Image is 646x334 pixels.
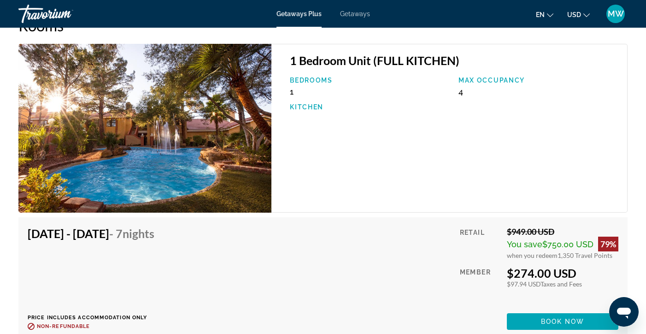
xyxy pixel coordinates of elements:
[18,44,271,213] img: Westgate Flamingo Bay Resort
[290,87,294,96] span: 1
[340,10,370,18] a: Getaways
[536,11,545,18] span: en
[290,54,618,67] h3: 1 Bedroom Unit (FULL KITCHEN)
[28,227,154,240] h4: [DATE] - [DATE]
[542,239,593,249] span: $750.00 USD
[458,77,618,84] p: Max Occupancy
[460,266,500,306] div: Member
[507,227,618,237] div: $949.00 USD
[604,4,628,24] button: User Menu
[507,251,558,259] span: when you redeem
[608,9,624,18] span: MW
[290,103,449,111] p: Kitchen
[567,11,581,18] span: USD
[598,237,618,251] div: 79%
[28,315,161,321] p: Price includes accommodation only
[460,227,500,259] div: Retail
[276,10,322,18] a: Getaways Plus
[558,251,612,259] span: 1,350 Travel Points
[123,227,154,240] span: Nights
[18,2,111,26] a: Travorium
[536,8,553,21] button: Change language
[458,87,463,96] span: 4
[609,297,639,327] iframe: Button to launch messaging window
[109,227,154,240] span: - 7
[507,280,618,288] div: $97.94 USD
[540,280,582,288] span: Taxes and Fees
[567,8,590,21] button: Change currency
[541,318,585,325] span: Book now
[290,77,449,84] p: Bedrooms
[507,239,542,249] span: You save
[37,323,90,329] span: Non-refundable
[507,313,618,330] button: Book now
[507,266,618,280] div: $274.00 USD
